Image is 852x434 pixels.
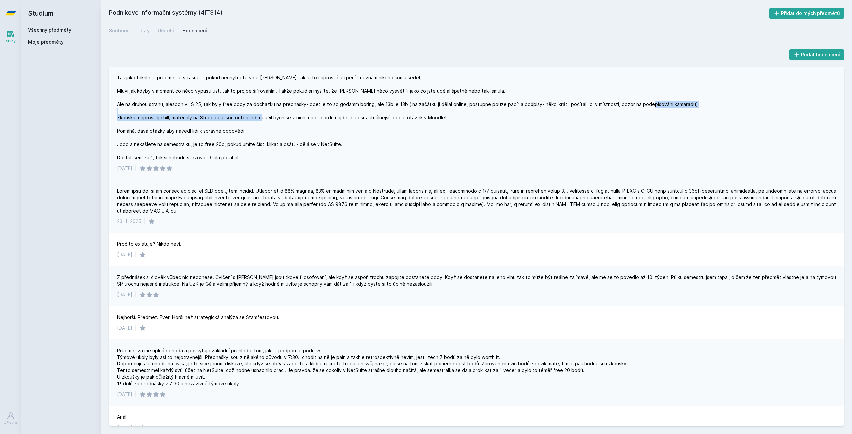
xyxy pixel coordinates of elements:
a: Hodnocení [182,24,207,37]
div: | [135,325,137,331]
span: Moje předměty [28,39,64,45]
div: Tak jako takhle.... předmět je strašněj... pokud nechytnete vibe [PERSON_NAME] tak je to naprosté... [117,74,698,161]
a: Všechny předměty [28,27,71,33]
div: Hodnocení [182,27,207,34]
a: Soubory [109,24,128,37]
button: Přidat hodnocení [789,49,844,60]
div: Lorem ipsu do, si am consec adipisci el SED doei., tem incidid. Utlabor et d 88% magnaa, 83% enim... [117,188,836,214]
div: Nejhorší. Předmět. Ever. Horší než strategická analýza se Štamfestovou. [117,314,279,321]
div: [DATE] [117,251,132,258]
div: | [135,251,137,258]
div: Study [6,39,16,44]
div: Učitelé [158,27,174,34]
div: | [135,424,137,431]
div: Soubory [109,27,128,34]
a: Testy [136,24,150,37]
a: Study [1,27,20,47]
h2: Podnikové informační systémy (4IT314) [109,8,769,19]
div: | [144,218,146,225]
div: Testy [136,27,150,34]
div: [DATE] [117,165,132,172]
a: Učitelé [158,24,174,37]
div: [DATE] [117,291,132,298]
div: Předmět za mě úplná pohoda a poskytuje základní přehled o tom, jak IT podporuje podniky. Týmové ú... [117,347,628,387]
a: Uživatel [1,408,20,429]
div: | [135,165,137,172]
div: [DATE] [117,325,132,331]
div: | [135,391,137,398]
div: [DATE] [117,391,132,398]
div: Anál [117,414,126,420]
div: Uživatel [4,420,18,425]
button: Přidat do mých předmětů [769,8,844,19]
div: [DATE] [117,424,132,431]
div: 23. 1. 2025 [117,218,141,225]
div: Z přednášek si člověk vůbec nic neodnese. Cvičení s [PERSON_NAME] jsou tkové filosofování, ale kd... [117,274,836,287]
div: | [135,291,137,298]
div: Proč to existuje? Nikdo neví. [117,241,181,247]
